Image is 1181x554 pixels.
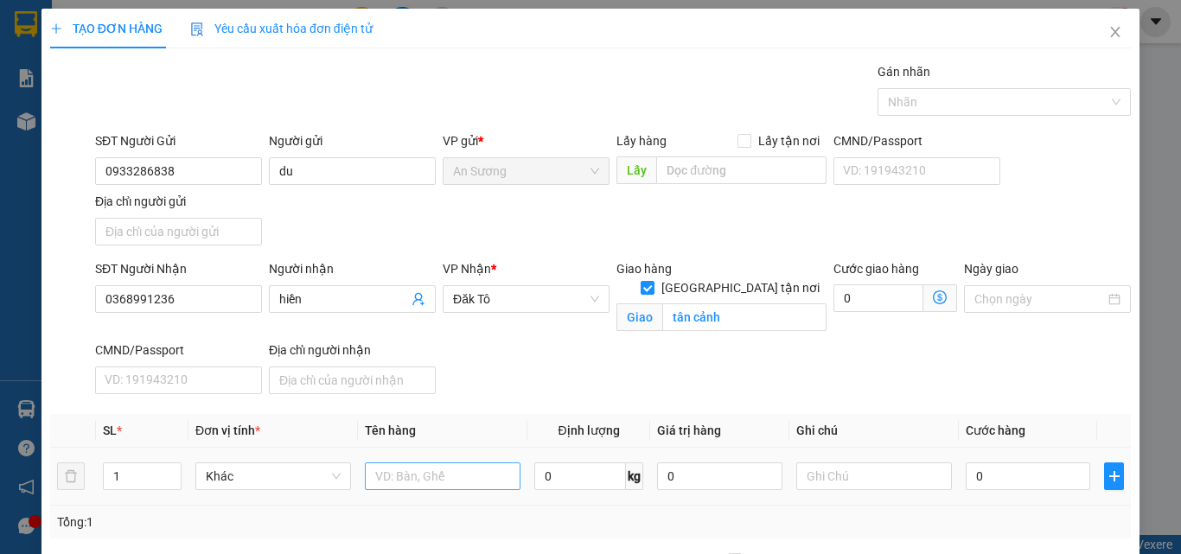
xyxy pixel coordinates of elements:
span: Giá trị hàng [657,423,721,437]
span: Lấy [616,156,656,184]
span: plus [50,22,62,35]
span: plus [1105,469,1123,483]
span: TẠO ĐƠN HÀNG [50,22,163,35]
span: Khác [206,463,341,489]
div: CMND/Passport [833,131,1000,150]
input: Dọc đường [656,156,827,184]
input: Cước giao hàng [833,284,923,312]
span: VP Nhận [443,262,491,276]
span: [GEOGRAPHIC_DATA] tận nơi [654,278,827,297]
span: Lấy hàng [616,134,667,148]
span: Cước hàng [966,423,1025,437]
div: Tổng: 1 [57,513,457,532]
span: SL [103,423,117,437]
div: Địa chỉ người nhận [269,341,436,360]
img: icon [190,22,204,36]
span: kg [626,462,643,490]
span: Yêu cầu xuất hóa đơn điện tử [190,22,373,35]
div: Người gửi [269,131,436,150]
div: VP gửi [443,131,610,150]
span: Giao [616,303,662,331]
th: Ghi chú [789,414,959,448]
span: Lấy tận nơi [751,131,827,150]
input: Ghi Chú [796,462,952,490]
span: Đăk Tô [453,286,599,312]
div: Địa chỉ người gửi [95,192,262,211]
label: Cước giao hàng [833,262,919,276]
span: Tên hàng [365,423,416,437]
input: Ngày giao [974,290,1105,309]
span: close [1108,25,1122,39]
span: user-add [412,292,425,306]
div: Người nhận [269,259,436,278]
input: Giao tận nơi [662,303,827,331]
input: Địa chỉ của người nhận [269,366,436,394]
input: VD: Bàn, Ghế [365,462,520,490]
button: delete [57,462,85,490]
span: Giao hàng [616,262,672,276]
label: Gán nhãn [878,65,930,79]
button: plus [1104,462,1124,490]
input: Địa chỉ của người gửi [95,218,262,245]
span: Đơn vị tính [195,423,260,437]
input: 0 [657,462,782,490]
span: dollar-circle [933,290,947,304]
div: SĐT Người Gửi [95,131,262,150]
label: Ngày giao [964,262,1018,276]
span: Định lượng [558,423,619,437]
button: Close [1091,9,1140,57]
div: SĐT Người Nhận [95,259,262,278]
div: CMND/Passport [95,341,262,360]
span: An Sương [453,158,599,184]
